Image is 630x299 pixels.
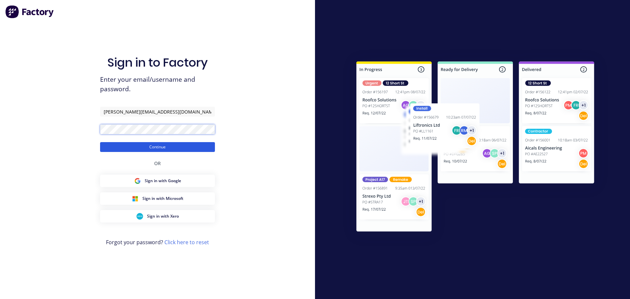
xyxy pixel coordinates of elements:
[100,107,215,117] input: Email/Username
[134,178,141,184] img: Google Sign in
[100,75,215,94] span: Enter your email/username and password.
[154,152,161,175] div: OR
[107,55,208,70] h1: Sign in to Factory
[142,196,183,202] span: Sign in with Microsoft
[342,48,609,247] img: Sign in
[5,5,54,18] img: Factory
[145,178,181,184] span: Sign in with Google
[100,210,215,223] button: Xero Sign inSign in with Xero
[164,239,209,246] a: Click here to reset
[136,213,143,220] img: Xero Sign in
[100,142,215,152] button: Continue
[132,195,138,202] img: Microsoft Sign in
[100,192,215,205] button: Microsoft Sign inSign in with Microsoft
[106,238,209,246] span: Forgot your password?
[147,213,179,219] span: Sign in with Xero
[100,175,215,187] button: Google Sign inSign in with Google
